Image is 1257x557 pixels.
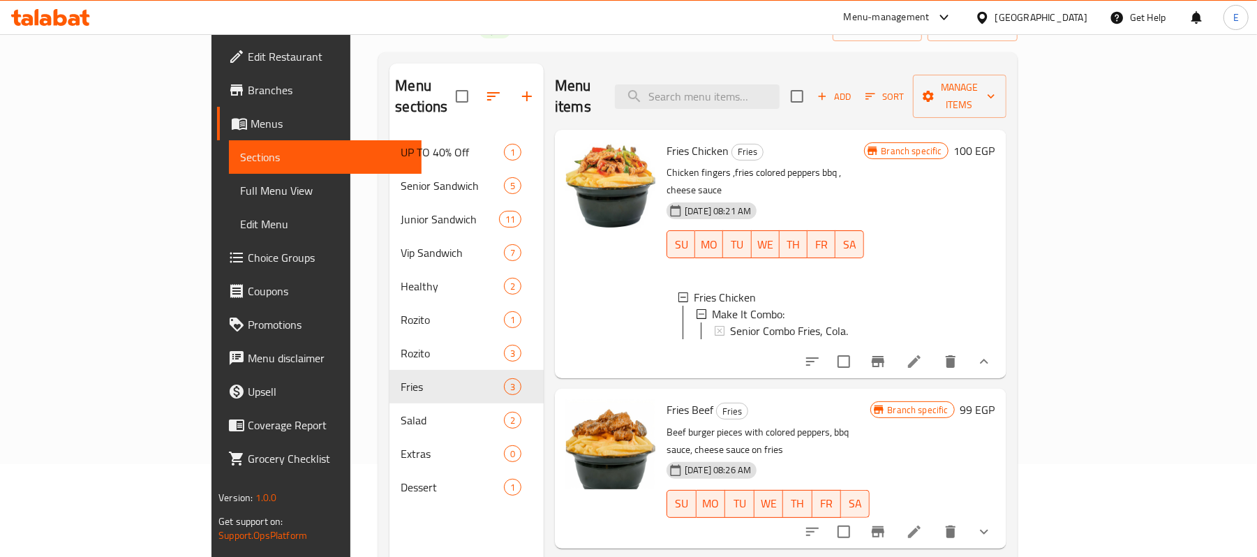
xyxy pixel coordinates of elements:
[954,141,995,161] h6: 100 EGP
[504,412,521,429] div: items
[389,135,544,169] div: UP TO 40% Off1
[505,380,521,394] span: 3
[505,179,521,193] span: 5
[248,82,410,98] span: Branches
[218,489,253,507] span: Version:
[701,235,717,255] span: MO
[505,447,521,461] span: 0
[731,144,764,161] div: Fries
[673,493,690,514] span: SU
[248,283,410,299] span: Coupons
[229,174,422,207] a: Full Menu View
[995,10,1087,25] div: [GEOGRAPHIC_DATA]
[717,403,747,419] span: Fries
[217,442,422,475] a: Grocery Checklist
[477,80,510,113] span: Sort sections
[248,383,410,400] span: Upsell
[248,316,410,333] span: Promotions
[401,211,499,228] div: Junior Sandwich
[389,236,544,269] div: Vip Sandwich7
[401,378,504,395] span: Fries
[218,526,307,544] a: Support.OpsPlatform
[667,424,870,459] p: Beef burger pieces with colored peppers, bbq sauce, cheese sauce on fries
[789,493,806,514] span: TH
[389,470,544,504] div: Dessert1
[796,515,829,549] button: sort-choices
[505,481,521,494] span: 1
[389,169,544,202] div: Senior Sandwich5
[939,20,1006,37] span: export
[389,336,544,370] div: Rozito3
[389,303,544,336] div: Rozito1
[785,235,802,255] span: TH
[812,86,856,107] span: Add item
[395,75,456,117] h2: Menu sections
[679,463,757,477] span: [DATE] 08:26 AM
[856,86,913,107] span: Sort items
[754,490,783,518] button: WE
[505,246,521,260] span: 7
[967,515,1001,549] button: show more
[401,244,504,261] span: Vip Sandwich
[906,523,923,540] a: Edit menu item
[829,517,858,547] span: Select to update
[725,490,754,518] button: TU
[505,313,521,327] span: 1
[667,230,695,258] button: SU
[240,216,410,232] span: Edit Menu
[217,308,422,341] a: Promotions
[757,235,774,255] span: WE
[255,489,277,507] span: 1.0.0
[934,515,967,549] button: delete
[783,490,812,518] button: TH
[504,311,521,328] div: items
[447,82,477,111] span: Select all sections
[504,244,521,261] div: items
[782,82,812,111] span: Select section
[389,403,544,437] div: Salad2
[218,512,283,530] span: Get support on:
[760,493,778,514] span: WE
[862,86,907,107] button: Sort
[505,347,521,360] span: 3
[812,86,856,107] button: Add
[723,230,751,258] button: TU
[217,107,422,140] a: Menus
[780,230,808,258] button: TH
[796,345,829,378] button: sort-choices
[401,412,504,429] span: Salad
[667,140,729,161] span: Fries Chicken
[835,230,863,258] button: SA
[248,450,410,467] span: Grocery Checklist
[844,9,930,26] div: Menu-management
[217,375,422,408] a: Upsell
[841,490,870,518] button: SA
[882,403,954,417] span: Branch specific
[499,211,521,228] div: items
[812,490,841,518] button: FR
[240,149,410,165] span: Sections
[847,493,864,514] span: SA
[808,230,835,258] button: FR
[217,40,422,73] a: Edit Restaurant
[841,235,858,255] span: SA
[960,400,995,419] h6: 99 EGP
[752,230,780,258] button: WE
[673,235,690,255] span: SU
[829,347,858,376] span: Select to update
[716,403,748,419] div: Fries
[566,400,655,489] img: Fries Beef
[389,202,544,236] div: Junior Sandwich11
[815,89,853,105] span: Add
[248,350,410,366] span: Menu disclaimer
[248,48,410,65] span: Edit Restaurant
[251,115,410,132] span: Menus
[389,269,544,303] div: Healthy2
[401,144,504,161] div: UP TO 40% Off
[924,79,995,114] span: Manage items
[229,207,422,241] a: Edit Menu
[217,274,422,308] a: Coupons
[504,479,521,496] div: items
[731,493,748,514] span: TU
